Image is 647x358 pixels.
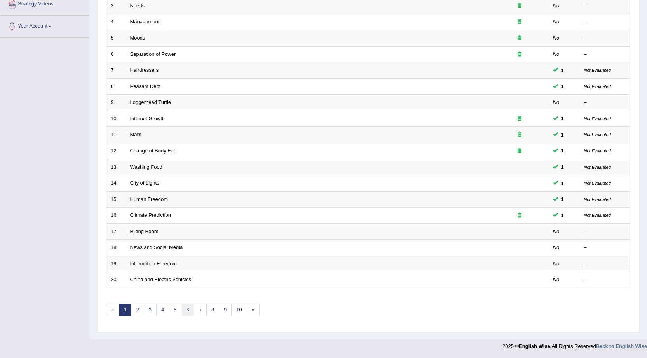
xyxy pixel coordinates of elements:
em: No [553,277,560,282]
a: Moods [130,35,145,41]
a: China and Electric Vehicles [130,277,192,282]
a: Separation of Power [130,51,176,57]
td: 17 [106,223,126,240]
span: You can still take this question [558,131,567,139]
small: Not Evaluated [584,213,611,218]
a: Human Freedom [130,196,168,202]
td: 13 [106,159,126,175]
a: 2 [131,304,144,316]
div: – [584,228,626,235]
a: Change of Body Fat [130,148,175,154]
em: No [553,261,560,266]
td: 9 [106,95,126,111]
a: Information Freedom [130,261,177,266]
a: Your Account [0,16,89,35]
small: Not Evaluated [584,181,611,185]
span: You can still take this question [558,147,567,155]
small: Not Evaluated [584,149,611,153]
a: 6 [181,304,194,316]
td: 7 [106,62,126,79]
span: You can still take this question [558,179,567,187]
td: 15 [106,191,126,208]
em: No [553,35,560,41]
em: No [553,228,560,234]
div: – [584,35,626,42]
a: Management [130,19,160,24]
a: » [247,304,260,316]
span: You can still take this question [558,163,567,171]
span: You can still take this question [558,66,567,74]
a: Washing Food [130,164,162,170]
a: 9 [219,304,232,316]
td: 10 [106,111,126,127]
div: Exam occurring question [495,2,544,10]
span: « [106,304,119,316]
div: – [584,99,626,106]
small: Not Evaluated [584,116,611,121]
small: Not Evaluated [584,132,611,137]
td: 6 [106,46,126,62]
td: 19 [106,256,126,272]
a: Back to English Wise [596,343,647,349]
a: 7 [194,304,207,316]
a: 8 [206,304,219,316]
a: City of Lights [130,180,159,186]
td: 16 [106,208,126,224]
td: 8 [106,78,126,95]
div: Exam occurring question [495,115,544,123]
div: Exam occurring question [495,18,544,26]
div: – [584,18,626,26]
em: No [553,51,560,57]
td: 14 [106,175,126,192]
strong: English Wise. [519,343,551,349]
small: Not Evaluated [584,68,611,73]
div: 2025 © All Rights Reserved [502,339,647,350]
a: 10 [231,304,247,316]
span: You can still take this question [558,211,567,220]
div: Exam occurring question [495,51,544,58]
a: 4 [156,304,169,316]
a: Loggerhead Turtle [130,99,171,105]
a: Mars [130,131,141,137]
td: 5 [106,30,126,47]
em: No [553,19,560,24]
a: Needs [130,3,145,9]
span: You can still take this question [558,82,567,90]
a: 5 [169,304,181,316]
td: 4 [106,14,126,30]
span: You can still take this question [558,114,567,123]
em: No [553,244,560,250]
span: You can still take this question [558,195,567,203]
td: 20 [106,272,126,288]
a: Hairdressers [130,67,159,73]
div: – [584,244,626,251]
td: 18 [106,240,126,256]
div: – [584,2,626,10]
em: No [553,3,560,9]
td: 11 [106,127,126,143]
em: No [553,99,560,105]
td: 12 [106,143,126,159]
small: Not Evaluated [584,197,611,202]
a: Peasant Debt [130,83,161,89]
a: 1 [119,304,131,316]
a: News and Social Media [130,244,183,250]
a: Biking Boom [130,228,159,234]
div: – [584,276,626,284]
div: Exam occurring question [495,35,544,42]
div: Exam occurring question [495,212,544,219]
div: – [584,51,626,58]
div: Exam occurring question [495,131,544,138]
a: Internet Growth [130,116,165,121]
div: Exam occurring question [495,147,544,155]
small: Not Evaluated [584,84,611,89]
div: – [584,260,626,268]
a: 3 [144,304,157,316]
a: Climate Prediction [130,212,171,218]
small: Not Evaluated [584,165,611,169]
